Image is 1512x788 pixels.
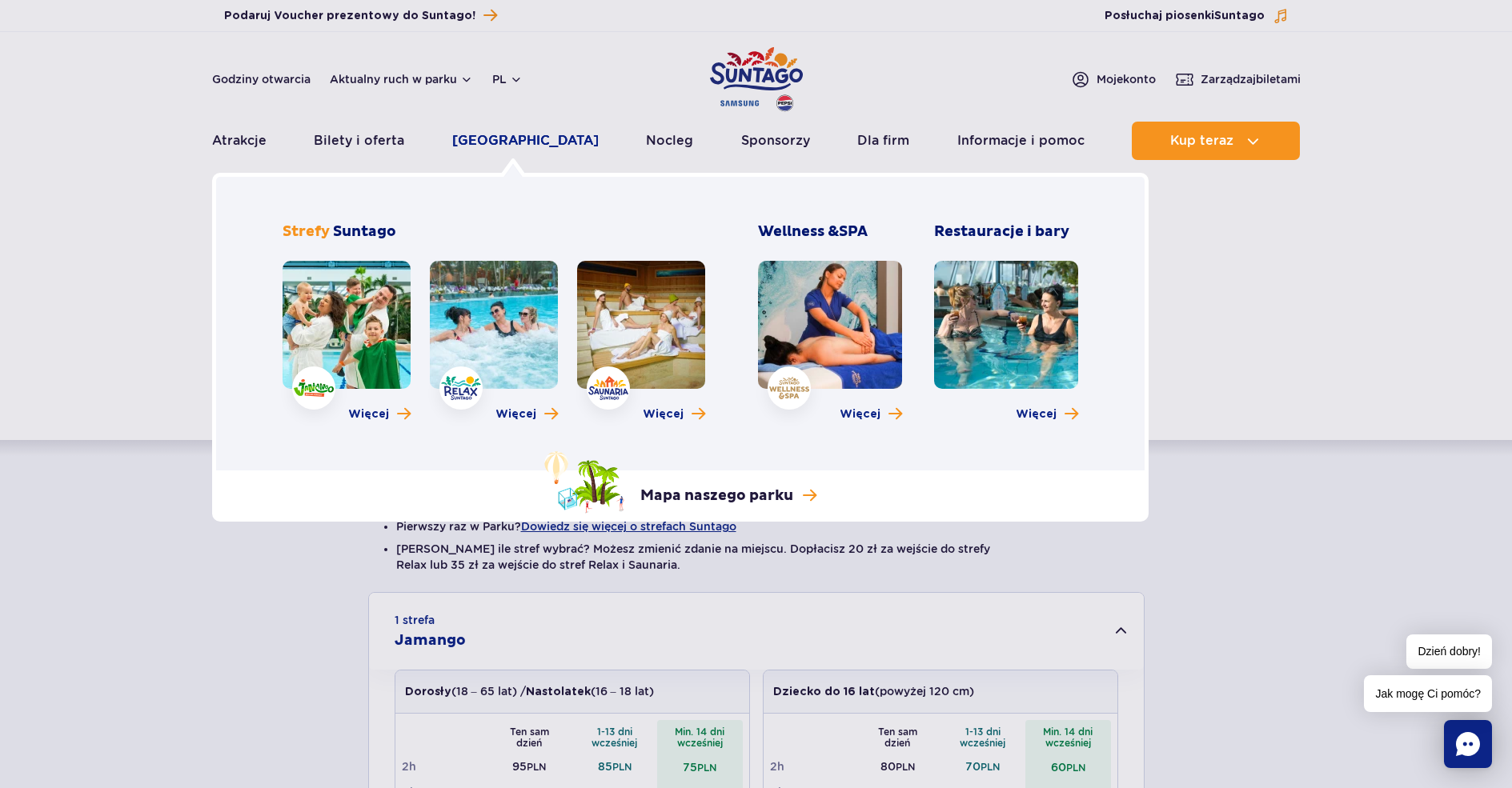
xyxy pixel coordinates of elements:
a: Więcej o strefie Saunaria [643,406,705,422]
a: Mojekonto [1071,70,1156,89]
span: Suntago [333,222,396,241]
a: Informacje i pomoc [957,122,1085,160]
div: Chat [1444,720,1492,768]
button: Kup teraz [1132,122,1300,160]
span: SPA [839,222,868,241]
span: Więcej [840,406,880,422]
a: Godziny otwarcia [212,71,311,87]
a: Dla firm [857,122,909,160]
a: Sponsorzy [741,122,810,160]
span: Zarządzaj biletami [1201,71,1301,87]
a: Więcej o Wellness & SPA [840,406,902,422]
a: Więcej o strefie Jamango [348,406,411,422]
span: Kup teraz [1170,134,1233,148]
span: Więcej [495,406,536,422]
span: Jak mogę Ci pomóc? [1364,675,1492,712]
a: Mapa naszego parku [544,451,816,514]
a: Więcej o Restauracje i bary [1016,406,1078,422]
span: Więcej [1016,406,1057,422]
span: Strefy [283,222,330,241]
span: Więcej [348,406,389,422]
a: Bilety i oferta [314,122,404,160]
span: Więcej [643,406,684,422]
p: Mapa naszego parku [640,486,793,506]
button: pl [492,71,523,87]
button: Aktualny ruch w parku [330,73,473,86]
a: [GEOGRAPHIC_DATA] [452,122,599,160]
h3: Restauracje i bary [934,222,1078,242]
a: Nocleg [646,122,693,160]
a: Atrakcje [212,122,267,160]
a: Więcej o strefie Relax [495,406,558,422]
span: Dzień dobry! [1406,634,1492,669]
span: Moje konto [1097,71,1156,87]
a: Zarządzajbiletami [1175,70,1301,89]
span: Wellness & [758,222,868,241]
